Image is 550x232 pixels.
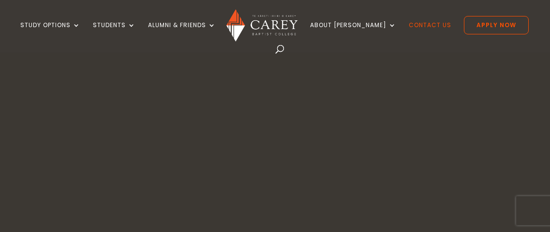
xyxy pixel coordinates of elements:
[93,22,135,45] a: Students
[20,22,80,45] a: Study Options
[310,22,396,45] a: About [PERSON_NAME]
[409,22,451,45] a: Contact Us
[226,9,297,42] img: Carey Baptist College
[464,16,529,34] a: Apply Now
[148,22,216,45] a: Alumni & Friends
